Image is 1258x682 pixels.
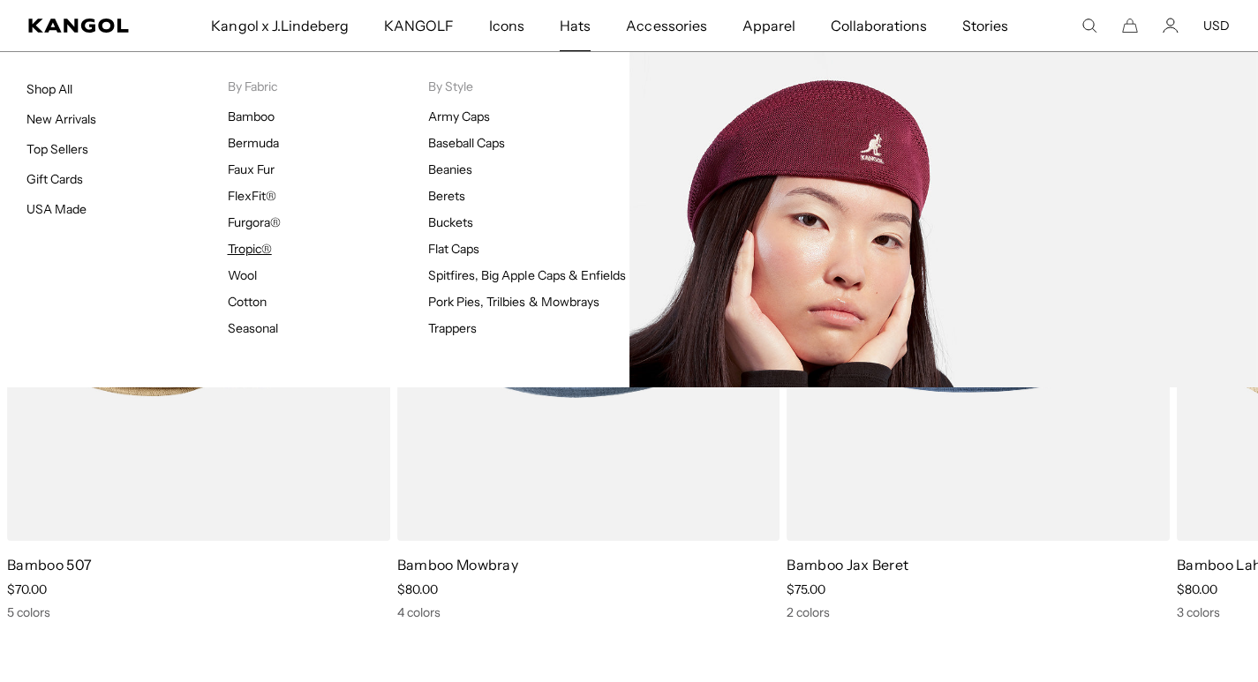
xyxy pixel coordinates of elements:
a: Kangol [28,19,139,33]
a: Bamboo Mowbray [397,556,518,573]
p: By Fabric [228,79,429,94]
div: 4 colors [397,604,780,620]
a: Seasonal [228,320,278,336]
span: $75.00 [787,581,825,597]
a: Cotton [228,294,267,310]
a: Baseball Caps [428,135,505,151]
a: Bamboo [228,109,275,124]
span: $80.00 [397,581,438,597]
a: Top Sellers [26,141,88,157]
span: $80.00 [1177,581,1217,597]
a: Spitfires, Big Apple Caps & Enfields [428,267,626,283]
button: Cart [1122,18,1138,34]
a: USA Made [26,201,87,217]
span: $70.00 [7,581,47,597]
p: By Style [428,79,629,94]
a: Army Caps [428,109,490,124]
a: Flat Caps [428,241,479,257]
a: Wool [228,267,257,283]
div: 5 colors [7,604,390,620]
a: Pork Pies, Trilbies & Mowbrays [428,294,599,310]
a: Shop All [26,81,72,97]
a: Furgora® [228,214,281,230]
a: Tropic® [228,241,272,257]
a: Faux Fur [228,161,275,177]
a: FlexFit® [228,188,276,204]
a: Trappers [428,320,477,336]
a: Bermuda [228,135,279,151]
a: Gift Cards [26,171,83,187]
a: Berets [428,188,465,204]
summary: Search here [1081,18,1097,34]
a: Bamboo Jax Beret [787,556,908,573]
a: Account [1163,18,1179,34]
a: Beanies [428,161,472,177]
div: 2 colors [787,604,1170,620]
a: New Arrivals [26,111,96,127]
a: Bamboo 507 [7,556,92,573]
button: USD [1203,18,1230,34]
a: Buckets [428,214,473,230]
